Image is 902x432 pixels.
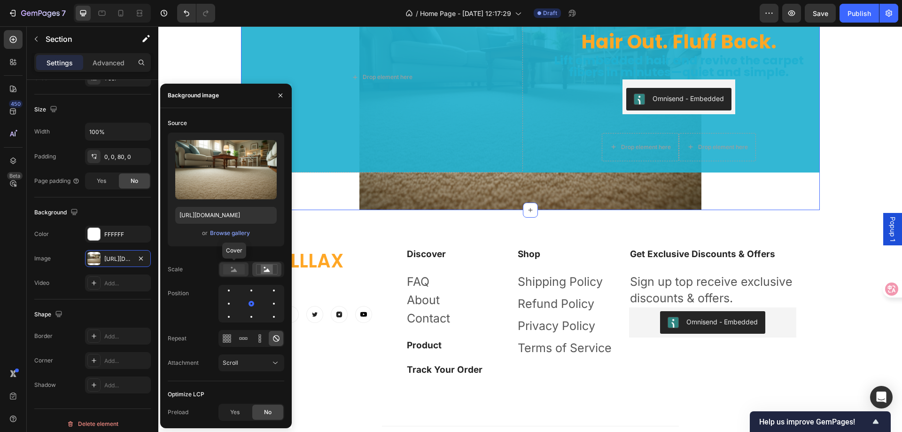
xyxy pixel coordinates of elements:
div: Source [168,119,187,127]
span: Save [813,9,828,17]
span: No [264,408,272,416]
div: 450 [9,100,23,108]
div: Drop element here [540,117,590,125]
span: or [202,228,208,239]
img: Alt Image [197,280,214,297]
div: Browse gallery [210,229,250,237]
div: Page padding [34,177,80,185]
iframe: Design area [158,26,902,432]
a: About [249,267,281,281]
button: Omnisend - Embedded [502,285,607,307]
p: 7 [62,8,66,19]
img: Alt Image [172,280,189,297]
a: Contact [249,285,292,299]
img: Alt Image [148,280,165,297]
img: Alt Image [124,280,140,297]
div: Add... [104,279,148,288]
img: Omnisend.png [509,291,521,302]
div: Video [34,279,49,287]
img: Omnisend.png [475,67,487,79]
span: Popup 1 [730,190,739,215]
span: Lift embedded hair and revive the carpet fibers in minutes—quiet and simple. [396,26,645,54]
div: 0, 0, 80, 0 [104,153,148,161]
div: Open Intercom Messenger [870,386,893,408]
div: Image [34,254,51,263]
div: Omnisend - Embedded [528,291,599,300]
h2: Hair Out. Fluff Back. [387,3,654,28]
div: Corner [34,356,53,365]
span: Draft [543,9,557,17]
p: Privacy Policy [359,291,453,308]
div: Width [34,127,50,136]
div: Color [34,230,49,238]
div: Shape [34,308,64,321]
span: No [131,177,138,185]
div: Position [168,289,189,298]
button: Delete element [34,416,151,432]
button: Scroll [218,354,284,371]
input: Auto [86,123,150,140]
h2: Jolllax [106,221,232,248]
div: Delete element [67,418,118,430]
div: Publish [848,8,871,18]
span: Home Page - [DATE] 12:17:29 [420,8,511,18]
div: Padding [34,152,56,161]
div: Add... [104,332,148,341]
p: Advanced [93,58,124,68]
p: Terms of Service [359,314,453,330]
div: Border [34,332,53,340]
h2: Get Exclusive Discounts & Offers [471,221,638,235]
div: Scale [168,265,183,274]
div: Drop element here [463,117,513,125]
div: Omnisend - Embedded [494,67,566,77]
p: Settings [47,58,73,68]
input: https://example.com/image.jpg [175,207,277,224]
p: Refund Policy [359,269,453,286]
div: Undo/Redo [177,4,215,23]
div: Add... [104,357,148,365]
div: Optimize LCP [168,390,204,399]
p: Discover [249,222,342,234]
div: [URL][DOMAIN_NAME] [104,255,132,263]
p: Sign up top receive exclusive discounts & offers. [472,247,637,280]
p: Shipping Policy [359,247,453,264]
img: preview-image [175,140,277,199]
div: Background image [168,91,219,100]
span: Yes [97,177,106,185]
div: Size [34,103,59,116]
div: Add... [104,381,148,390]
button: Publish [840,4,879,23]
div: Attachment [168,359,199,367]
span: Scroll [223,359,238,366]
a: FAQ [249,248,271,262]
div: FFFFFF [104,230,148,239]
p: Section [46,33,123,45]
div: Shadow [34,381,56,389]
span: Yes [230,408,240,416]
button: Show survey - Help us improve GemPages! [759,416,881,427]
span: / [416,8,418,18]
span: Help us improve GemPages! [759,417,870,426]
div: Background [34,206,80,219]
div: Preload [168,408,188,416]
h2: Product [248,313,343,326]
h2: Shop [358,221,454,235]
button: 7 [4,4,70,23]
button: Save [805,4,836,23]
strong: Track Your Order [249,338,324,349]
button: Omnisend - Embedded [468,62,573,84]
div: Drop element here [204,47,254,55]
div: Repeat [168,334,187,343]
button: Browse gallery [210,228,250,238]
div: Beta [7,172,23,180]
